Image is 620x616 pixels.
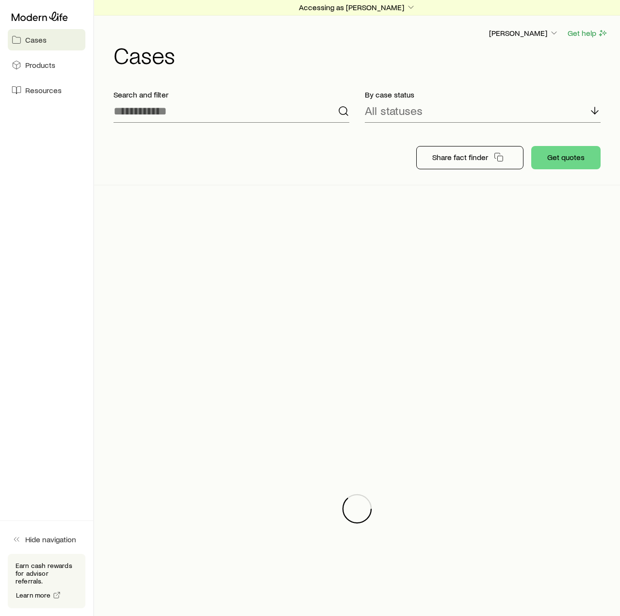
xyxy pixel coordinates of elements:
[114,90,349,99] p: Search and filter
[567,28,608,39] button: Get help
[416,146,523,169] button: Share fact finder
[8,29,85,50] a: Cases
[489,28,559,38] p: [PERSON_NAME]
[8,54,85,76] a: Products
[16,592,51,599] span: Learn more
[25,85,62,95] span: Resources
[299,2,416,12] p: Accessing as [PERSON_NAME]
[114,43,608,66] h1: Cases
[489,28,559,39] button: [PERSON_NAME]
[25,60,55,70] span: Products
[16,562,78,585] p: Earn cash rewards for advisor referrals.
[531,146,601,169] button: Get quotes
[8,554,85,608] div: Earn cash rewards for advisor referrals.Learn more
[25,35,47,45] span: Cases
[365,104,423,117] p: All statuses
[432,152,488,162] p: Share fact finder
[8,80,85,101] a: Resources
[25,535,76,544] span: Hide navigation
[8,529,85,550] button: Hide navigation
[365,90,601,99] p: By case status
